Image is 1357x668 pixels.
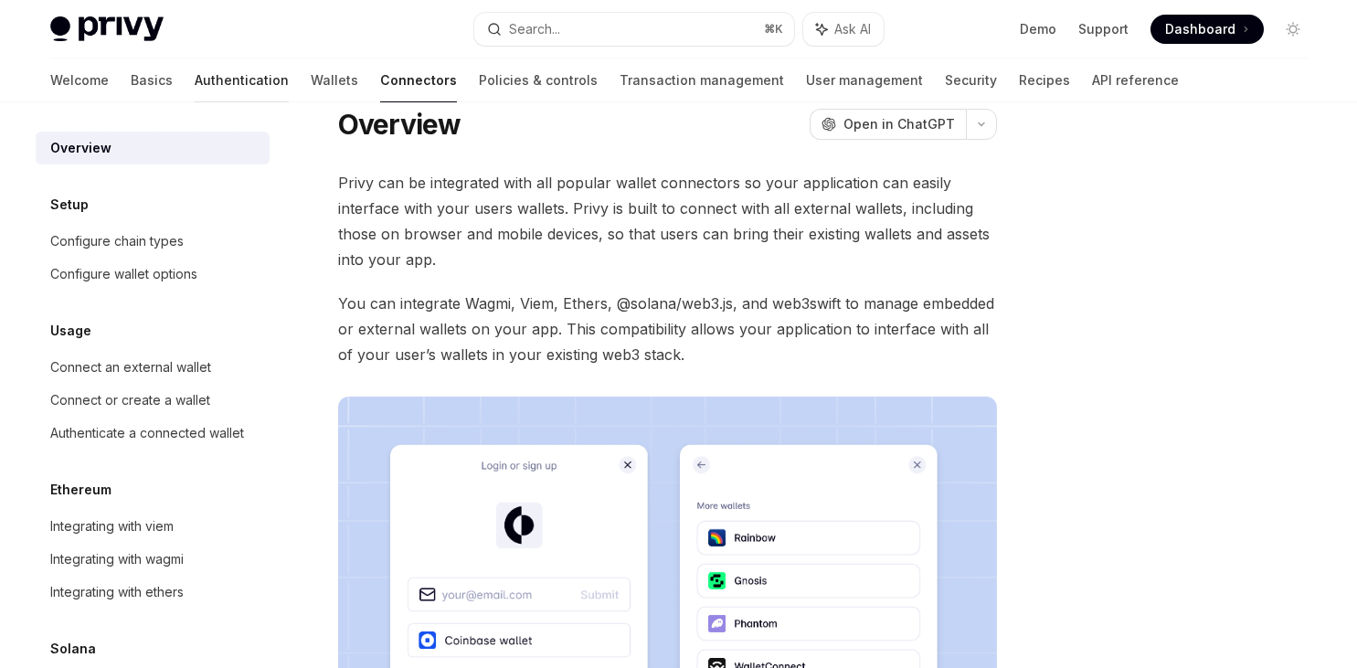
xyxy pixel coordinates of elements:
span: Privy can be integrated with all popular wallet connectors so your application can easily interfa... [338,170,997,272]
span: You can integrate Wagmi, Viem, Ethers, @solana/web3.js, and web3swift to manage embedded or exter... [338,291,997,367]
a: Security [945,58,997,102]
div: Configure chain types [50,230,184,252]
a: Transaction management [620,58,784,102]
div: Authenticate a connected wallet [50,422,244,444]
img: light logo [50,16,164,42]
div: Configure wallet options [50,263,197,285]
span: Ask AI [834,20,871,38]
h5: Ethereum [50,479,111,501]
div: Connect or create a wallet [50,389,210,411]
span: Open in ChatGPT [843,115,955,133]
a: Configure chain types [36,225,270,258]
h1: Overview [338,108,461,141]
div: Search... [509,18,560,40]
div: Integrating with wagmi [50,548,184,570]
span: Dashboard [1165,20,1235,38]
a: Integrating with ethers [36,576,270,609]
a: Wallets [311,58,358,102]
button: Open in ChatGPT [810,109,966,140]
a: Authenticate a connected wallet [36,417,270,450]
a: Authentication [195,58,289,102]
a: Connectors [380,58,457,102]
div: Integrating with viem [50,515,174,537]
h5: Solana [50,638,96,660]
a: Policies & controls [479,58,598,102]
span: ⌘ K [764,22,783,37]
div: Overview [50,137,111,159]
button: Ask AI [803,13,884,46]
h5: Setup [50,194,89,216]
div: Connect an external wallet [50,356,211,378]
a: User management [806,58,923,102]
a: Integrating with viem [36,510,270,543]
a: Recipes [1019,58,1070,102]
button: Search...⌘K [474,13,794,46]
a: Dashboard [1150,15,1264,44]
a: Connect an external wallet [36,351,270,384]
a: Demo [1020,20,1056,38]
a: Integrating with wagmi [36,543,270,576]
a: Overview [36,132,270,164]
a: Connect or create a wallet [36,384,270,417]
h5: Usage [50,320,91,342]
a: Configure wallet options [36,258,270,291]
button: Toggle dark mode [1278,15,1308,44]
a: Support [1078,20,1129,38]
a: API reference [1092,58,1179,102]
a: Basics [131,58,173,102]
a: Welcome [50,58,109,102]
div: Integrating with ethers [50,581,184,603]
